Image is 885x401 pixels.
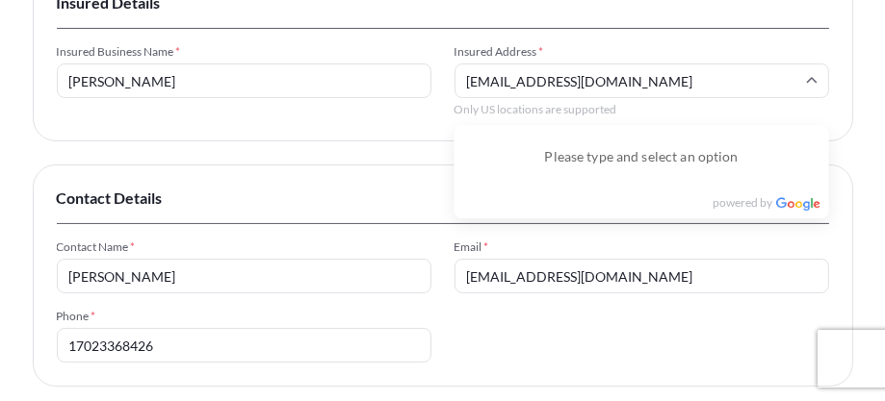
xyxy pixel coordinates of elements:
[455,44,829,60] span: Insured Address
[455,259,829,293] input: Enter email
[455,102,829,117] span: Only US locations are supported
[57,239,431,255] span: Contact Name
[462,133,821,180] div: Please type and select an option
[713,195,772,211] span: powered by
[455,239,829,255] span: Email
[57,44,431,60] span: Insured Business Name
[455,63,829,98] input: Enter full address
[57,188,829,208] span: Contact Details
[57,309,431,324] span: Phone
[57,328,431,363] input: +1 (111) 111-111
[57,259,431,293] input: Enter full name
[775,197,821,211] img: Google logo
[57,63,431,98] input: Enter full name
